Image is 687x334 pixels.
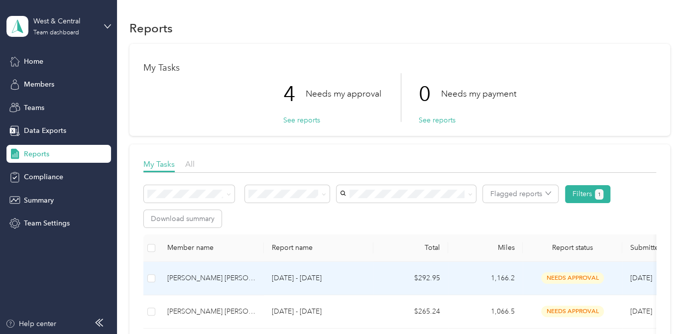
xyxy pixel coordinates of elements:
td: $292.95 [373,262,448,295]
div: Team dashboard [33,30,79,36]
span: My Tasks [143,159,175,169]
p: Needs my payment [441,88,516,100]
td: 1,066.5 [448,295,523,329]
p: [DATE] - [DATE] [272,306,365,317]
h1: My Tasks [143,63,656,73]
span: Team Settings [24,218,70,228]
span: Report status [531,243,614,252]
iframe: Everlance-gr Chat Button Frame [631,278,687,334]
td: 1,166.2 [448,262,523,295]
div: [PERSON_NAME] [PERSON_NAME] [167,273,256,284]
div: [PERSON_NAME] [PERSON_NAME] [167,306,256,317]
button: Help center [5,319,56,329]
div: Total [381,243,440,252]
button: Flagged reports [483,185,558,203]
td: $265.24 [373,295,448,329]
span: All [185,159,195,169]
p: Needs my approval [306,88,381,100]
button: See reports [419,115,456,125]
button: Filters1 [565,185,610,203]
div: West & Central [33,16,96,26]
span: 1 [598,190,601,199]
th: Report name [264,234,373,262]
div: Miles [456,243,515,252]
p: 4 [283,73,306,115]
button: 1 [595,189,603,200]
th: Member name [159,234,264,262]
span: needs approval [541,306,604,317]
p: [DATE] - [DATE] [272,273,365,284]
span: [DATE] [630,307,652,316]
span: Data Exports [24,125,66,136]
span: Summary [24,195,54,206]
p: 0 [419,73,441,115]
span: Home [24,56,43,67]
span: Reports [24,149,49,159]
div: Member name [167,243,256,252]
span: Compliance [24,172,63,182]
span: needs approval [541,272,604,284]
span: [DATE] [630,274,652,282]
span: Members [24,79,54,90]
span: Teams [24,103,44,113]
button: See reports [283,115,320,125]
h1: Reports [129,23,173,33]
button: Download summary [144,210,222,227]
